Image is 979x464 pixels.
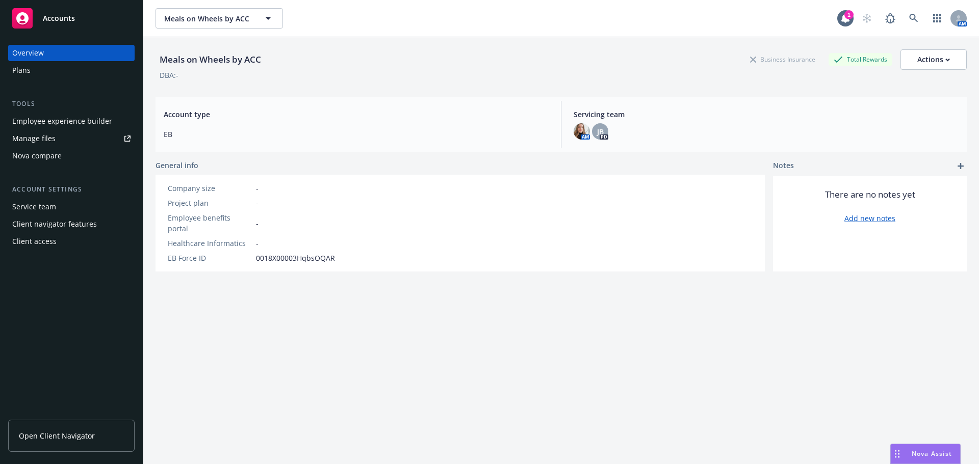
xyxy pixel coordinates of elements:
[844,213,895,224] a: Add new notes
[12,216,97,232] div: Client navigator features
[168,238,252,249] div: Healthcare Informatics
[829,53,892,66] div: Total Rewards
[8,199,135,215] a: Service team
[12,113,112,129] div: Employee experience builder
[8,184,135,195] div: Account settings
[164,13,252,24] span: Meals on Wheels by ACC
[890,444,961,464] button: Nova Assist
[43,14,75,22] span: Accounts
[12,148,62,164] div: Nova compare
[164,129,549,140] span: EB
[8,4,135,33] a: Accounts
[891,444,904,463] div: Drag to move
[12,62,31,78] div: Plans
[880,8,900,29] a: Report a Bug
[927,8,947,29] a: Switch app
[168,198,252,208] div: Project plan
[12,45,44,61] div: Overview
[8,233,135,250] a: Client access
[8,45,135,61] a: Overview
[156,8,283,29] button: Meals on Wheels by ACC
[12,130,56,147] div: Manage files
[574,123,590,140] img: photo
[168,183,252,194] div: Company size
[8,130,135,147] a: Manage files
[256,218,259,229] span: -
[256,198,259,208] span: -
[917,50,950,69] div: Actions
[160,70,178,80] div: DBA: -
[19,430,95,441] span: Open Client Navigator
[164,109,549,120] span: Account type
[8,148,135,164] a: Nova compare
[8,113,135,129] a: Employee experience builder
[574,109,959,120] span: Servicing team
[745,53,820,66] div: Business Insurance
[256,238,259,249] span: -
[912,449,952,458] span: Nova Assist
[8,99,135,109] div: Tools
[857,8,877,29] a: Start snowing
[597,126,604,137] span: JB
[12,199,56,215] div: Service team
[8,62,135,78] a: Plans
[256,183,259,194] span: -
[844,10,854,19] div: 1
[900,49,967,70] button: Actions
[256,253,335,263] span: 0018X00003HqbsOQAR
[904,8,924,29] a: Search
[773,160,794,172] span: Notes
[168,253,252,263] div: EB Force ID
[12,233,57,250] div: Client access
[955,160,967,172] a: add
[156,160,198,171] span: General info
[156,53,265,66] div: Meals on Wheels by ACC
[168,212,252,234] div: Employee benefits portal
[8,216,135,232] a: Client navigator features
[825,188,915,201] span: There are no notes yet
